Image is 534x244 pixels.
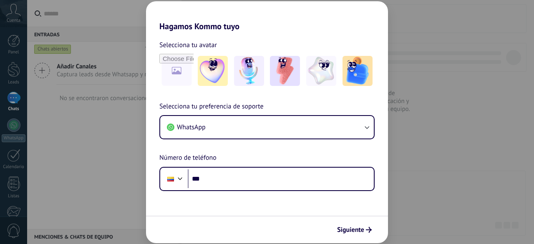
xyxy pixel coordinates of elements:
button: WhatsApp [160,116,374,138]
span: WhatsApp [177,123,206,131]
img: -2.jpeg [234,56,264,86]
img: -1.jpeg [198,56,228,86]
h2: Hagamos Kommo tuyo [146,1,388,31]
button: Siguiente [333,223,375,237]
span: Número de teléfono [159,153,217,164]
img: -3.jpeg [270,56,300,86]
img: -4.jpeg [306,56,336,86]
img: -5.jpeg [343,56,373,86]
span: Siguiente [337,227,364,233]
div: Colombia: + 57 [163,170,179,188]
span: Selecciona tu avatar [159,40,217,50]
span: Selecciona tu preferencia de soporte [159,101,264,112]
